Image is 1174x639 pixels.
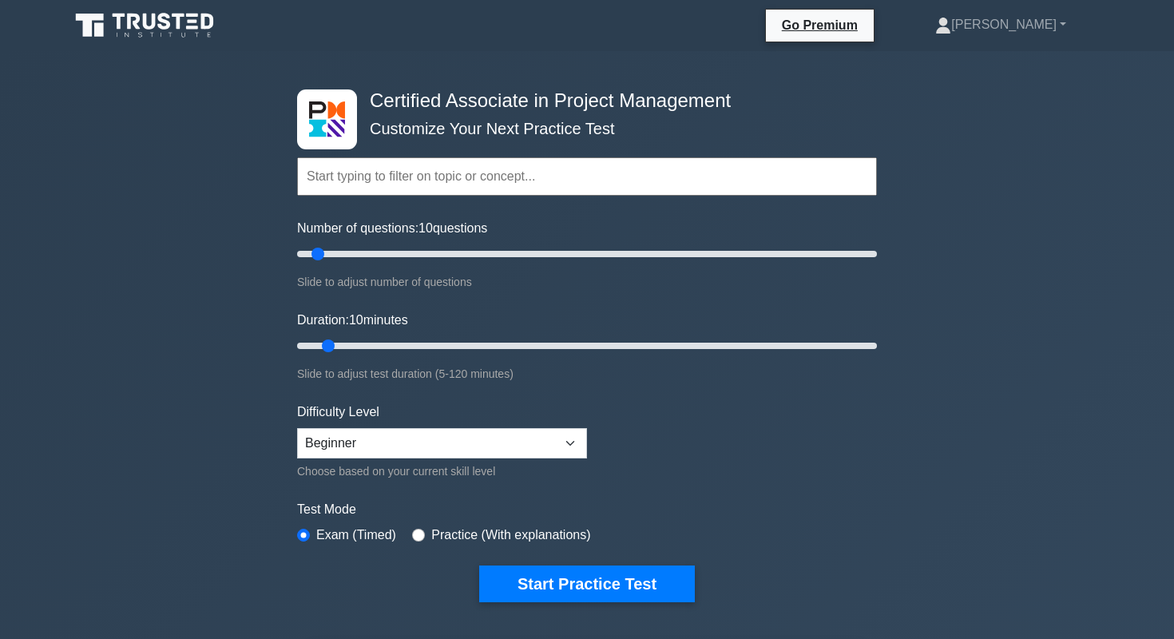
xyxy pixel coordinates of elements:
label: Test Mode [297,500,877,519]
label: Practice (With explanations) [431,526,590,545]
button: Start Practice Test [479,566,695,602]
a: Go Premium [772,15,867,35]
label: Exam (Timed) [316,526,396,545]
span: 10 [418,221,433,235]
a: [PERSON_NAME] [897,9,1105,41]
input: Start typing to filter on topic or concept... [297,157,877,196]
div: Slide to adjust test duration (5-120 minutes) [297,364,877,383]
div: Slide to adjust number of questions [297,272,877,292]
div: Choose based on your current skill level [297,462,587,481]
span: 10 [349,313,363,327]
label: Difficulty Level [297,403,379,422]
h4: Certified Associate in Project Management [363,89,799,113]
label: Number of questions: questions [297,219,487,238]
label: Duration: minutes [297,311,408,330]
